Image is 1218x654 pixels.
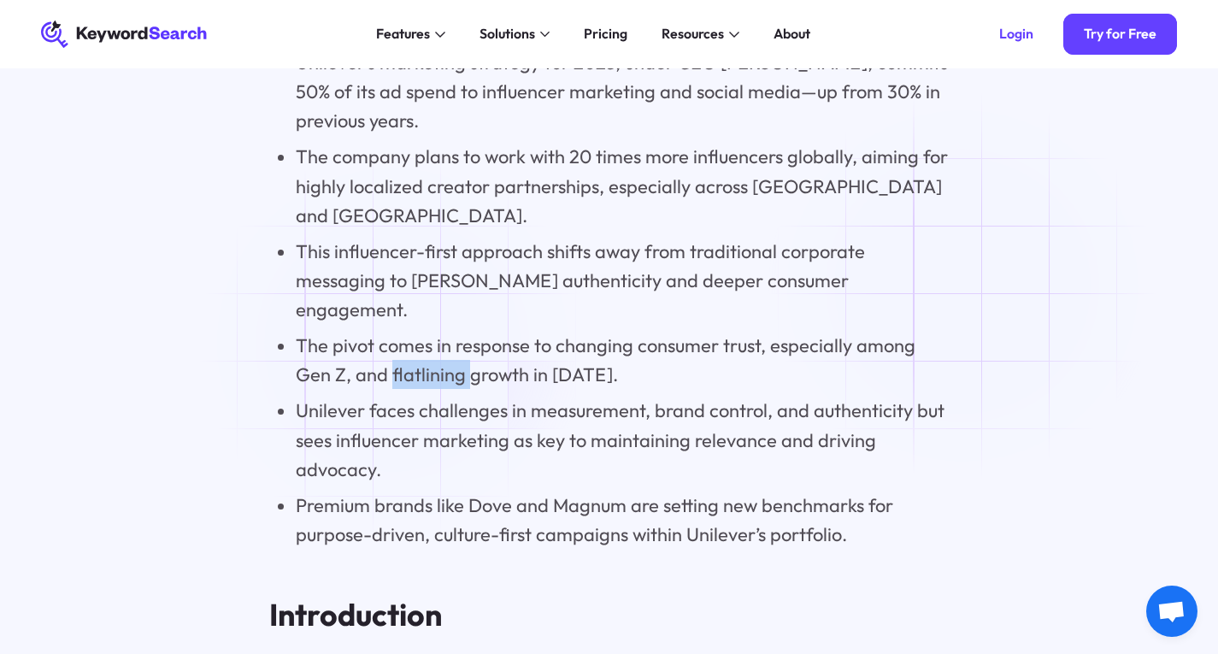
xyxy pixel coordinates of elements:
[296,237,949,324] li: This influencer-first approach shifts away from traditional corporate messaging to [PERSON_NAME] ...
[584,24,627,44] div: Pricing
[480,24,535,44] div: Solutions
[269,597,950,633] h2: Introduction
[1084,26,1156,43] div: Try for Free
[999,26,1033,43] div: Login
[1146,586,1197,637] div: Open chat
[774,24,810,44] div: About
[979,14,1054,55] a: Login
[296,331,949,389] li: The pivot comes in response to changing consumer trust, especially among Gen Z, and flatlining gr...
[296,491,949,549] li: Premium brands like Dove and Magnum are setting new benchmarks for purpose-driven, culture-first ...
[376,24,430,44] div: Features
[296,396,949,483] li: Unilever faces challenges in measurement, brand control, and authenticity but sees influencer mar...
[662,24,724,44] div: Resources
[1063,14,1177,55] a: Try for Free
[296,48,949,135] li: Unilever’s marketing strategy for 2025, under CEO [PERSON_NAME], commits 50% of its ad spend to i...
[296,142,949,229] li: The company plans to work with 20 times more influencers globally, aiming for highly localized cr...
[763,21,821,48] a: About
[574,21,638,48] a: Pricing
